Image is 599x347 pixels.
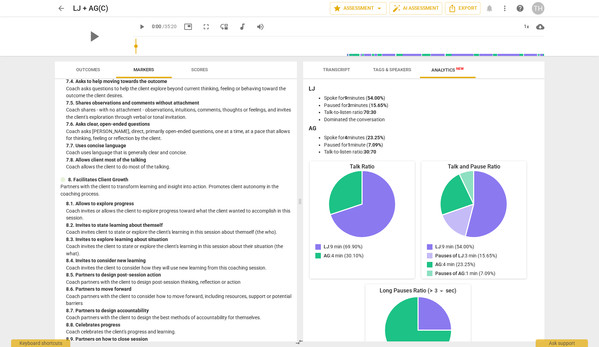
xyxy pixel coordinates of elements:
div: 8. 1. Allows to explore progress [66,200,291,207]
span: Pauses of LJ [435,253,464,258]
span: arrow_drop_down [375,4,383,13]
span: Tags & Speakers [373,67,411,72]
b: 1 [348,142,350,148]
div: 7. 6. Asks clear, open-ended questions [66,121,291,128]
div: 3 [432,286,446,297]
p: : 3 min (15.65%) [435,252,497,259]
p: Coach invites the client to consider how they will use new learning from this coaching session. [66,264,291,272]
p: : 9 min (54.00%) [435,243,474,250]
b: LJ [309,85,315,92]
p: Coach invites the client to state or explore the client's learning in this session about their si... [66,243,291,257]
b: 4 [345,135,347,140]
p: Partners with the client to transform learning and insight into action. Promotes client autonomy ... [60,183,291,197]
p: Coach invites client to state or explore the client's learning in this session about themself (th... [66,229,291,236]
button: View player as separate pane [218,20,230,33]
button: AI Assessment [389,2,442,15]
p: : 4 min (23.25%) [435,261,475,268]
li: Paused for minute ( ) [324,141,537,149]
span: help [516,4,524,13]
span: auto_fix_high [392,4,401,13]
span: Analytics [431,67,464,73]
div: 8. 6. Partners to move forward [66,286,291,293]
p: : 1 min (7.09%) [435,270,495,277]
span: LJ [324,244,329,249]
span: play_arrow [138,23,146,31]
span: Scores [191,67,208,72]
div: 8. 7. Partners to design accountability [66,307,291,314]
button: Play [136,20,148,33]
span: AG [435,262,442,267]
p: Coach partners with the client to consider how to move forward, including resources, support or p... [66,293,291,307]
div: 7. 7. Uses concise language [66,142,291,149]
span: cloud_download [536,23,544,31]
div: 7. 4. Asks to help moving towards the outcome [66,78,291,85]
span: picture_in_picture [184,23,192,31]
p: Coach uses language that is generally clear and concise. [66,149,291,156]
span: Transcript [323,67,350,72]
p: Coach asks questions to help the client explore beyond current thinking, feeling or behaving towa... [66,85,291,99]
span: fullscreen [202,23,210,31]
button: Fullscreen [200,20,212,33]
div: Talk Ratio [310,163,415,171]
div: 8. 8. Celebrates progress [66,321,291,329]
button: Picture in picture [182,20,194,33]
span: Markers [133,67,154,72]
div: 8. 2. Invites to state learning about themself [66,222,291,229]
span: AG [324,253,330,258]
b: 23.25% [367,135,383,140]
li: Talk-to-listen ratio: [324,148,537,156]
p: Coach invites or allows the client to explore progress toward what the client wanted to accomplis... [66,207,291,222]
p: Coach allows the client to do most of the talking. [66,163,291,171]
b: AG [309,125,316,132]
span: AI Assessment [392,4,439,13]
p: : 9 min (69.90%) [324,243,363,250]
li: Talk-to-listen ratio: [324,109,537,116]
span: volume_up [256,23,265,31]
p: 8. Facilitates Client Growth [68,176,128,183]
span: LJ [435,244,441,249]
div: 8. 5. Partners to design post-session action [66,271,291,279]
button: Switch to audio player [236,20,249,33]
div: 8. 9. Partners on how to close session [66,336,291,343]
div: 7. 8. Allows client most of the talking [66,156,291,164]
p: : 4 min (30.10%) [324,252,364,259]
div: 7. 5. Shares observations and comments without attachment [66,99,291,107]
div: Long Pauses Ratio (> sec) [365,286,470,297]
a: Help [514,2,526,15]
p: Coach shares - with no attachment - observations, intuitions, comments, thoughts or feelings, and... [66,106,291,121]
span: Export [448,4,477,13]
b: 54.00% [367,95,383,101]
b: 30:70 [364,149,376,155]
span: 0:00 [152,24,161,29]
p: Coach partners with the client to design the best methods of accountability for themselves. [66,314,291,321]
li: Spoke for minutes ( ) [324,94,537,102]
button: Assessment [330,2,387,15]
p: Coach partners with the client to design post-session thinking, reflection or action [66,279,291,286]
span: compare_arrows [295,338,303,346]
span: move_down [220,23,228,31]
div: 8. 3. Invites to explore learning about situation [66,236,291,243]
span: / 35:20 [162,24,177,29]
span: play_arrow [85,27,103,46]
span: more_vert [501,4,509,13]
div: Keyboard shortcuts [11,339,70,347]
b: 9 [345,95,347,101]
span: Pauses of AG [435,271,465,276]
span: star [333,4,341,13]
li: Paused for minutes ( ) [324,102,537,109]
li: Dominated the conversation [324,116,537,123]
span: arrow_back [57,4,65,13]
span: Outcomes [76,67,100,72]
button: TH [532,2,544,15]
b: 7.09% [368,142,381,148]
span: Assessment [333,4,383,13]
div: 8. 4. Invites to consider new learning [66,257,291,264]
li: Spoke for minutes ( ) [324,134,537,141]
div: Ask support [536,339,588,347]
span: New [456,67,464,71]
span: audiotrack [238,23,246,31]
b: 3 [348,102,350,108]
p: Coach asks [PERSON_NAME], direct, primarily open-ended questions, one at a time, at a pace that a... [66,128,291,142]
b: 70:30 [364,109,376,115]
button: Volume [254,20,267,33]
